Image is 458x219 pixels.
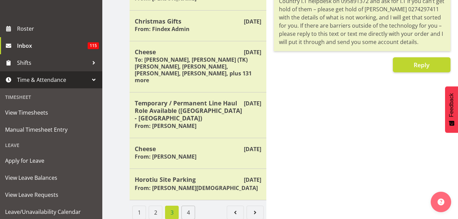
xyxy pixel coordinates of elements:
a: View Leave Balances [2,169,101,186]
h6: From: Findex Admin [135,26,190,32]
span: Leave/Unavailability Calendar [5,207,97,217]
h5: Cheese [135,48,261,56]
span: Roster [17,24,99,34]
h6: To: [PERSON_NAME], [PERSON_NAME] (TK) [PERSON_NAME], [PERSON_NAME], [PERSON_NAME], [PERSON_NAME],... [135,56,261,84]
a: View Leave Requests [2,186,101,203]
span: Inbox [17,41,88,51]
span: Reply [414,61,429,69]
a: View Timesheets [2,104,101,121]
h5: Christmas Gifts [135,17,261,25]
div: Timesheet [2,90,101,104]
p: [DATE] [244,17,261,26]
h5: Horotiu Site Parking [135,176,261,183]
button: Reply [393,57,450,72]
span: Time & Attendance [17,75,89,85]
h6: From: [PERSON_NAME] [135,122,196,129]
span: Manual Timesheet Entry [5,125,97,135]
a: Apply for Leave [2,152,101,169]
span: Shifts [17,58,89,68]
h5: Temporary / Permanent Line Haul Role Available ([GEOGRAPHIC_DATA] - [GEOGRAPHIC_DATA]) [135,99,261,122]
a: Manual Timesheet Entry [2,121,101,138]
div: Leave [2,138,101,152]
span: Feedback [448,93,455,117]
h5: Cheese [135,145,261,152]
button: Feedback - Show survey [445,86,458,133]
h6: From: [PERSON_NAME][DEMOGRAPHIC_DATA] [135,185,258,191]
img: help-xxl-2.png [438,199,444,205]
span: Apply for Leave [5,156,97,166]
p: [DATE] [244,176,261,184]
p: [DATE] [244,99,261,107]
h6: From: [PERSON_NAME] [135,153,196,160]
span: 115 [88,42,99,49]
span: View Leave Requests [5,190,97,200]
p: [DATE] [244,48,261,56]
p: [DATE] [244,145,261,153]
span: View Timesheets [5,107,97,118]
span: View Leave Balances [5,173,97,183]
